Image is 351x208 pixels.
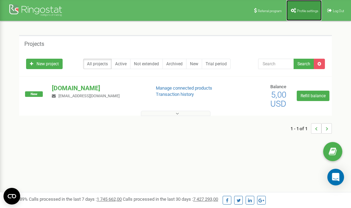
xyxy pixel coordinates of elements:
[3,188,20,205] button: Open CMP widget
[186,59,202,69] a: New
[290,123,311,134] span: 1 - 1 of 1
[297,91,329,101] a: Refill balance
[123,197,218,202] span: Calls processed in the last 30 days :
[58,94,120,98] span: [EMAIL_ADDRESS][DOMAIN_NAME]
[297,9,318,13] span: Profile settings
[202,59,231,69] a: Trial period
[270,84,286,89] span: Balance
[333,9,344,13] span: Log Out
[130,59,163,69] a: Not extended
[294,59,314,69] button: Search
[270,90,286,109] span: 5,00 USD
[24,41,44,47] h5: Projects
[327,169,344,185] div: Open Intercom Messenger
[162,59,186,69] a: Archived
[83,59,112,69] a: All projects
[97,197,122,202] u: 1 745 662,00
[156,92,194,97] a: Transaction history
[290,116,332,141] nav: ...
[26,59,63,69] a: New project
[156,85,212,91] a: Manage connected products
[52,84,144,93] p: [DOMAIN_NAME]
[25,91,43,97] span: New
[29,197,122,202] span: Calls processed in the last 7 days :
[111,59,130,69] a: Active
[258,9,282,13] span: Referral program
[193,197,218,202] u: 7 427 293,00
[258,59,294,69] input: Search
